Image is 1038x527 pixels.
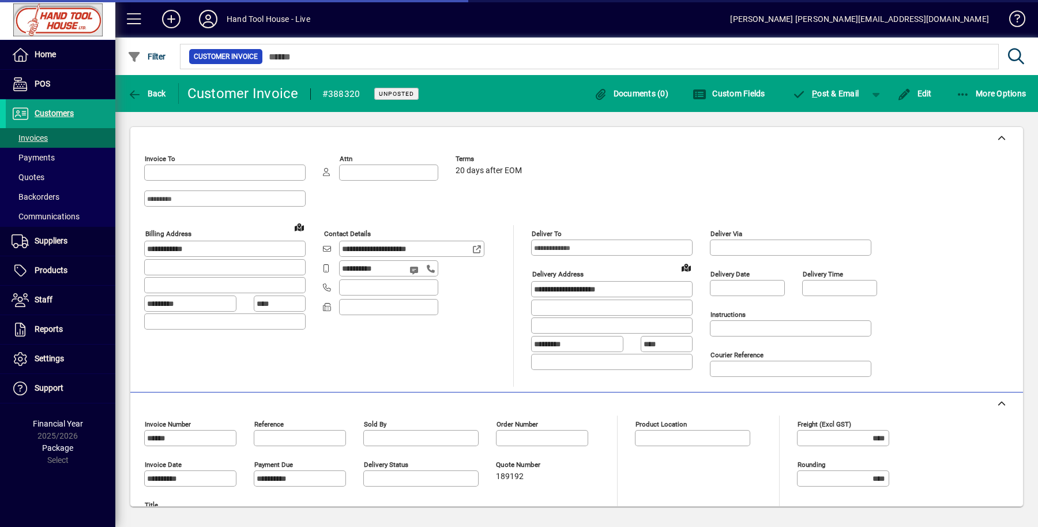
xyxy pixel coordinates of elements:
span: Staff [35,295,52,304]
mat-label: Product location [635,420,687,428]
button: Edit [894,83,935,104]
div: Customer Invoice [187,84,299,103]
mat-label: Invoice number [145,420,191,428]
span: Customers [35,109,74,118]
span: Unposted [379,90,414,98]
button: Profile [190,9,227,29]
mat-label: Deliver via [710,230,742,238]
a: Payments [6,148,115,167]
a: Support [6,374,115,403]
button: Documents (0) [591,83,671,104]
span: Package [42,443,73,453]
div: #388320 [322,85,360,103]
a: Knowledge Base [1001,2,1024,40]
span: Back [127,89,166,98]
span: More Options [956,89,1026,98]
span: Quote number [496,461,565,469]
span: Custom Fields [693,89,765,98]
button: Send SMS [401,256,429,284]
mat-label: Sold by [364,420,386,428]
a: Reports [6,315,115,344]
a: View on map [677,258,695,276]
app-page-header-button: Back [115,83,179,104]
span: Products [35,266,67,275]
mat-label: Instructions [710,311,746,319]
a: Backorders [6,187,115,207]
mat-label: Payment due [254,461,293,469]
button: More Options [953,83,1029,104]
button: Custom Fields [690,83,768,104]
mat-label: Invoice date [145,461,182,469]
mat-label: Freight (excl GST) [798,420,851,428]
a: Suppliers [6,227,115,256]
span: Settings [35,354,64,363]
mat-label: Delivery status [364,461,408,469]
span: Filter [127,52,166,61]
span: Reports [35,324,63,334]
a: POS [6,70,115,99]
span: Documents (0) [593,89,668,98]
mat-label: Rounding [798,461,825,469]
a: Communications [6,207,115,226]
span: Backorders [12,192,59,201]
mat-label: Deliver To [532,230,562,238]
mat-label: Reference [254,420,284,428]
span: Invoices [12,133,48,143]
button: Filter [125,46,169,67]
mat-label: Title [145,501,158,509]
span: Suppliers [35,236,67,245]
a: Products [6,256,115,285]
span: Financial Year [33,419,83,428]
mat-label: Delivery date [710,270,750,278]
span: Home [35,50,56,59]
span: P [812,89,817,98]
span: POS [35,79,50,88]
button: Post & Email [787,83,865,104]
mat-label: Order number [497,420,538,428]
div: Hand Tool House - Live [227,10,310,28]
span: Payments [12,153,55,162]
span: Quotes [12,173,44,182]
span: Customer Invoice [194,51,258,62]
span: ost & Email [792,89,859,98]
span: Edit [897,89,932,98]
button: Add [153,9,190,29]
a: Home [6,40,115,69]
a: View on map [290,218,309,236]
button: Back [125,83,169,104]
mat-label: Attn [340,155,352,163]
span: Support [35,383,63,393]
mat-label: Invoice To [145,155,175,163]
span: 20 days after EOM [456,166,522,175]
a: Invoices [6,128,115,148]
a: Staff [6,286,115,315]
mat-label: Courier Reference [710,351,764,359]
a: Quotes [6,167,115,187]
span: Communications [12,212,80,221]
span: 189192 [496,472,524,481]
a: Settings [6,345,115,373]
mat-label: Delivery time [803,270,843,278]
span: Terms [456,155,525,163]
div: [PERSON_NAME] [PERSON_NAME][EMAIL_ADDRESS][DOMAIN_NAME] [730,10,989,28]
